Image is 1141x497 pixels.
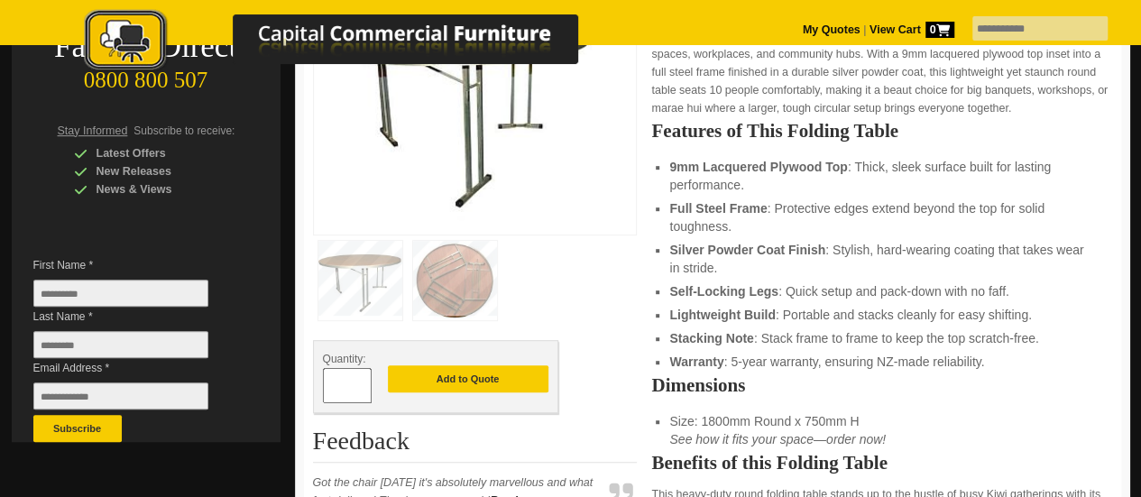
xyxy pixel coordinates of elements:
a: My Quotes [803,23,860,36]
li: : Portable and stacks cleanly for easy shifting. [669,306,1093,324]
input: First Name * [33,280,208,307]
span: 0 [925,22,954,38]
strong: Stacking Note [669,331,753,345]
span: Last Name * [33,308,235,326]
input: Email Address * [33,382,208,410]
strong: 9mm Lacquered Plywood Top [669,160,847,174]
div: 0800 800 507 [12,59,281,93]
span: First Name * [33,256,235,274]
span: Subscribe to receive: [133,124,235,137]
strong: Full Steel Frame [669,201,767,216]
li: : Protective edges extend beyond the top for solid toughness. [669,199,1093,235]
strong: Lightweight Build [669,308,775,322]
a: Capital Commercial Furniture Logo [34,9,666,80]
strong: Silver Powder Coat Finish [669,243,825,257]
h2: Feedback [313,428,638,463]
li: : 5-year warranty, ensuring NZ-made reliability. [669,353,1093,371]
li: : Stylish, hard-wearing coating that takes wear in stride. [669,241,1093,277]
div: News & Views [74,180,245,198]
span: Email Address * [33,359,235,377]
h2: Features of This Folding Table [651,122,1111,140]
li: : Thick, sleek surface built for lasting performance. [669,158,1093,194]
button: Add to Quote [388,365,548,392]
h2: Dimensions [651,376,1111,394]
strong: Warranty [669,354,723,369]
img: Capital Commercial Furniture Logo [34,9,666,75]
p: The , designed for hard-wearing, high-usage environments, delivers rugged durability and ace orga... [651,9,1111,117]
a: View Cart0 [866,23,953,36]
li: : Quick setup and pack-down with no faff. [669,282,1093,300]
li: : Stack frame to frame to keep the top scratch-free. [669,329,1093,347]
span: Stay Informed [58,124,128,137]
h2: Benefits of this Folding Table [651,454,1111,472]
strong: View Cart [870,23,954,36]
em: See how it fits your space—order now! [669,432,886,446]
div: Factory Direct [12,34,281,60]
span: Quantity: [323,353,366,365]
strong: Self-Locking Legs [669,284,778,299]
input: Last Name * [33,331,208,358]
div: Latest Offers [74,144,245,162]
div: New Releases [74,162,245,180]
button: Subscribe [33,415,122,442]
li: Size: 1800mm Round x 750mm H [669,412,1093,448]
